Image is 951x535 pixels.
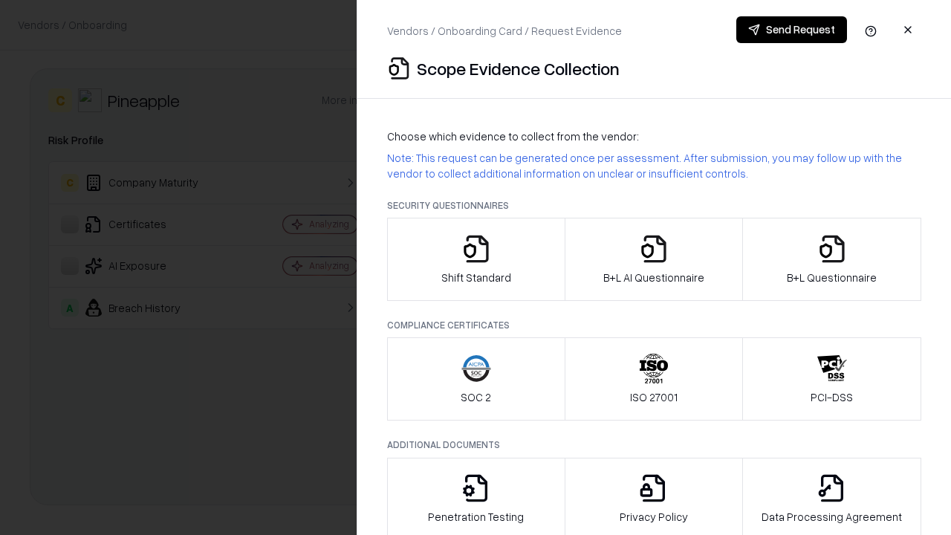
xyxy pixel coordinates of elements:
p: Privacy Policy [620,509,688,525]
p: Data Processing Agreement [762,509,902,525]
p: Note: This request can be generated once per assessment. After submission, you may follow up with... [387,150,921,181]
button: Send Request [736,16,847,43]
p: Vendors / Onboarding Card / Request Evidence [387,23,622,39]
p: PCI-DSS [811,389,853,405]
p: B+L AI Questionnaire [603,270,704,285]
p: Scope Evidence Collection [417,56,620,80]
p: ISO 27001 [630,389,678,405]
p: Compliance Certificates [387,319,921,331]
p: Choose which evidence to collect from the vendor: [387,129,921,144]
button: PCI-DSS [742,337,921,421]
button: B+L Questionnaire [742,218,921,301]
p: Shift Standard [441,270,511,285]
button: B+L AI Questionnaire [565,218,744,301]
p: Penetration Testing [428,509,524,525]
button: SOC 2 [387,337,565,421]
button: Shift Standard [387,218,565,301]
p: SOC 2 [461,389,491,405]
p: B+L Questionnaire [787,270,877,285]
p: Security Questionnaires [387,199,921,212]
p: Additional Documents [387,438,921,451]
button: ISO 27001 [565,337,744,421]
